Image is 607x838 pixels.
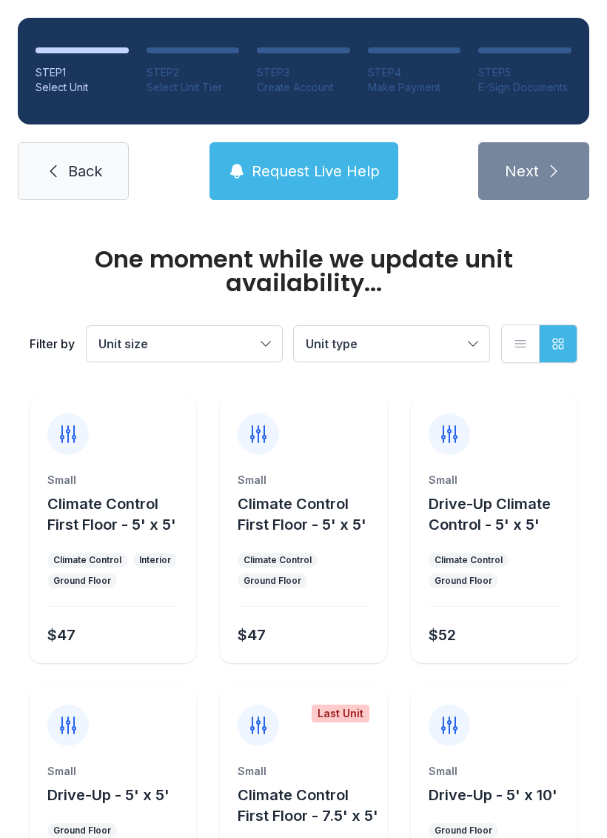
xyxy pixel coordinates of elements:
div: $47 [47,625,76,645]
button: Climate Control First Floor - 7.5' x 5' [238,785,380,826]
div: STEP 4 [368,65,461,80]
span: Unit size [98,336,148,351]
span: Climate Control First Floor - 5' x 5' [238,495,366,533]
div: Small [429,764,560,779]
div: Ground Floor [244,575,301,587]
button: Climate Control First Floor - 5' x 5' [238,493,380,535]
span: Back [68,161,102,182]
div: Create Account [257,80,350,95]
button: Unit size [87,326,282,362]
div: $52 [429,625,456,645]
div: Climate Control [244,554,312,566]
div: Ground Floor [435,575,492,587]
div: Climate Control [53,554,121,566]
button: Climate Control First Floor - 5' x 5' [47,493,190,535]
span: Drive-Up - 5' x 5' [47,786,170,804]
div: Ground Floor [53,575,111,587]
div: STEP 1 [36,65,129,80]
span: Request Live Help [252,161,380,182]
span: Drive-Up - 5' x 10' [429,786,557,804]
div: Last Unit [312,705,369,722]
div: Small [47,473,178,488]
div: Select Unit Tier [147,80,240,95]
div: E-Sign Documents [478,80,571,95]
div: STEP 3 [257,65,350,80]
div: Small [238,473,369,488]
div: STEP 2 [147,65,240,80]
span: Next [505,161,539,182]
div: Filter by [30,335,75,353]
button: Unit type [294,326,489,362]
div: $47 [238,625,266,645]
button: Drive-Up Climate Control - 5' x 5' [429,493,571,535]
div: Small [47,764,178,779]
div: Small [429,473,560,488]
div: One moment while we update unit availability... [30,247,577,295]
div: Interior [139,554,171,566]
div: Small [238,764,369,779]
span: Climate Control First Floor - 5' x 5' [47,495,176,533]
span: Climate Control First Floor - 7.5' x 5' [238,786,378,825]
span: Drive-Up Climate Control - 5' x 5' [429,495,551,533]
div: Ground Floor [435,825,492,837]
div: Make Payment [368,80,461,95]
span: Unit type [306,336,358,351]
div: STEP 5 [478,65,571,80]
button: Drive-Up - 5' x 10' [429,785,557,805]
button: Drive-Up - 5' x 5' [47,785,170,805]
div: Select Unit [36,80,129,95]
div: Ground Floor [53,825,111,837]
div: Climate Control [435,554,503,566]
